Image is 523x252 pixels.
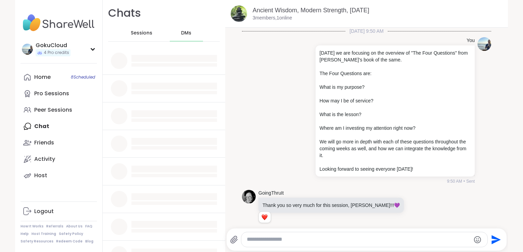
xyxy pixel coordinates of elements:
[320,125,471,131] p: Where am I investing my attention right now?
[22,44,33,55] img: GokuCloud
[59,232,83,236] a: Safety Policy
[320,97,471,104] p: How may I be of service?
[181,30,191,37] span: DMs
[85,224,92,229] a: FAQ
[21,135,97,151] a: Friends
[258,190,284,197] a: GoingThruIt
[34,139,54,146] div: Friends
[131,30,152,37] span: Sessions
[21,69,97,85] a: Home8Scheduled
[320,84,471,90] p: What is my purpose?
[258,224,274,230] span: 2:51 PM
[34,106,72,114] div: Peer Sessions
[66,224,82,229] a: About Us
[242,190,256,204] img: https://sharewell-space-live.sfo3.digitaloceanspaces.com/user-generated/2e5f77fd-c38e-449e-b933-9...
[466,178,475,184] span: Sent
[71,74,95,80] span: 8 Scheduled
[263,202,400,209] p: Thank you so very much for this session, [PERSON_NAME]!!!
[21,203,97,220] a: Logout
[21,85,97,102] a: Pro Sessions
[34,208,54,215] div: Logout
[320,138,471,159] p: We will go more in depth with each of these questions throughout the coming weeks as well, and ho...
[394,202,400,208] span: 💜
[488,232,503,247] button: Send
[261,214,268,220] button: Reactions: love
[253,7,369,14] a: Ancient Wisdom, Modern Strength, [DATE]
[21,11,97,35] img: ShareWell Nav Logo
[56,239,82,244] a: Redeem Code
[259,212,271,223] div: Reaction list
[447,178,462,184] span: 9:50 AM
[31,232,56,236] a: Host Training
[320,111,471,118] p: What is the lesson?
[46,224,63,229] a: Referrals
[21,151,97,167] a: Activity
[278,224,290,230] span: Edited
[21,102,97,118] a: Peer Sessions
[473,236,482,244] button: Emoji picker
[247,236,470,243] textarea: Type your message
[34,90,69,97] div: Pro Sessions
[467,37,475,44] h4: You
[21,167,97,184] a: Host
[345,28,387,34] span: [DATE] 9:50 AM
[21,224,43,229] a: How It Works
[34,155,55,163] div: Activity
[253,15,292,22] p: 3 members, 1 online
[320,70,471,77] p: The Four Questions are:
[85,239,93,244] a: Blog
[21,239,53,244] a: Safety Resources
[231,5,247,22] img: Ancient Wisdom, Modern Strength, Sep 06
[44,50,69,56] span: 4 Pro credits
[108,5,141,21] h1: Chats
[34,73,51,81] div: Home
[34,172,47,179] div: Host
[477,37,491,51] img: https://sharewell-space-live.sfo3.digitaloceanspaces.com/user-generated/6da04052-44db-43cc-b1f1-b...
[463,178,465,184] span: •
[320,50,471,63] p: [DATE] we are focusing on the overview of "The Four Questions" from [PERSON_NAME]'s book of the s...
[21,232,29,236] a: Help
[275,224,277,230] span: •
[320,166,471,172] p: Looking forward to seeing everyone [DATE]!
[36,42,71,49] div: GokuCloud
